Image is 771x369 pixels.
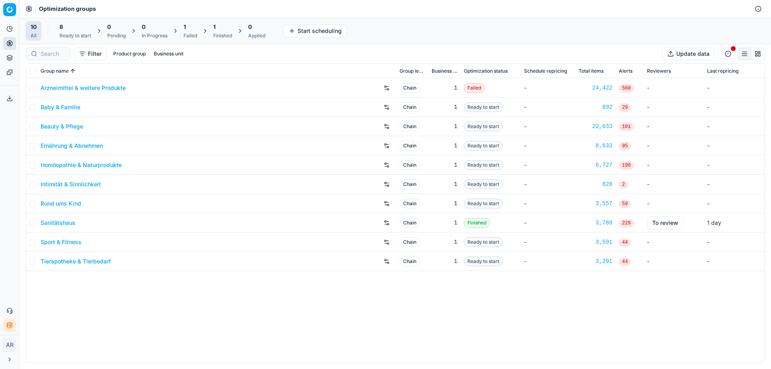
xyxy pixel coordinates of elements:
[704,194,764,213] td: -
[521,194,575,213] td: -
[41,122,83,130] a: Beauty & Pflege
[74,47,107,60] button: Filter
[579,161,612,169] a: 6,727
[41,103,80,111] a: Baby & Familie
[464,68,508,74] span: Optimization status
[647,216,683,229] button: To review
[579,219,612,227] a: 3,788
[59,23,63,31] span: 8
[41,68,69,74] span: Group name
[644,232,704,252] td: -
[521,117,575,136] td: -
[579,238,612,246] a: 3,591
[400,141,420,151] span: Chain
[432,68,457,74] span: Business unit
[644,78,704,98] td: -
[521,252,575,271] td: -
[619,161,634,169] span: 198
[521,232,575,252] td: -
[432,257,457,265] div: 1
[432,200,457,208] div: 1
[704,98,764,117] td: -
[400,102,420,112] span: Chain
[432,122,457,130] div: 1
[41,142,103,150] a: Ernährung & Abnehmen
[619,104,631,112] span: 29
[464,102,503,112] span: Ready to start
[432,219,457,227] div: 1
[704,252,764,271] td: -
[704,155,764,175] td: -
[464,237,503,247] span: Ready to start
[41,219,75,227] a: Sanitätshaus
[619,219,634,227] span: 229
[579,122,612,130] a: 22,033
[432,238,457,246] div: 1
[579,257,612,265] a: 3,291
[662,47,715,60] button: Update data
[400,237,420,247] span: Chain
[184,33,197,39] div: Failed
[432,161,457,169] div: 1
[464,160,503,170] span: Ready to start
[400,160,420,170] span: Chain
[619,258,631,266] span: 44
[69,67,77,75] button: Sorted by Group name ascending
[110,49,149,59] button: Product group
[644,117,704,136] td: -
[142,23,145,31] span: 0
[579,103,612,111] a: 892
[432,103,457,111] div: 1
[41,200,81,208] a: Rund ums Kind
[464,122,503,131] span: Ready to start
[704,136,764,155] td: -
[400,83,420,93] span: Chain
[644,194,704,213] td: -
[644,155,704,175] td: -
[464,141,503,151] span: Ready to start
[579,200,612,208] a: 3,557
[619,123,634,131] span: 101
[248,23,252,31] span: 0
[644,175,704,194] td: -
[400,199,420,208] span: Chain
[400,257,420,266] span: Chain
[579,84,612,92] a: 24,422
[41,180,101,188] a: Intimität & Sinnlichkeit
[704,117,764,136] td: -
[59,33,91,39] div: Ready to start
[400,68,425,74] span: Group level
[704,232,764,252] td: -
[284,24,347,37] button: Start scheduling
[579,180,612,188] a: 828
[400,218,420,228] span: Chain
[464,257,503,266] span: Ready to start
[521,136,575,155] td: -
[644,98,704,117] td: -
[524,68,567,74] span: Schedule repricing
[647,68,671,74] span: Reviewers
[644,136,704,155] td: -
[464,199,503,208] span: Ready to start
[464,83,485,93] span: Failed
[619,142,631,150] span: 95
[579,142,612,150] a: 8,633
[704,78,764,98] td: -
[644,252,704,271] td: -
[142,33,167,39] div: In Progress
[704,175,764,194] td: -
[432,180,457,188] div: 1
[4,339,16,351] span: AR
[579,68,604,74] span: Total items
[619,239,631,247] span: 44
[521,213,575,232] td: -
[3,338,16,351] button: AR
